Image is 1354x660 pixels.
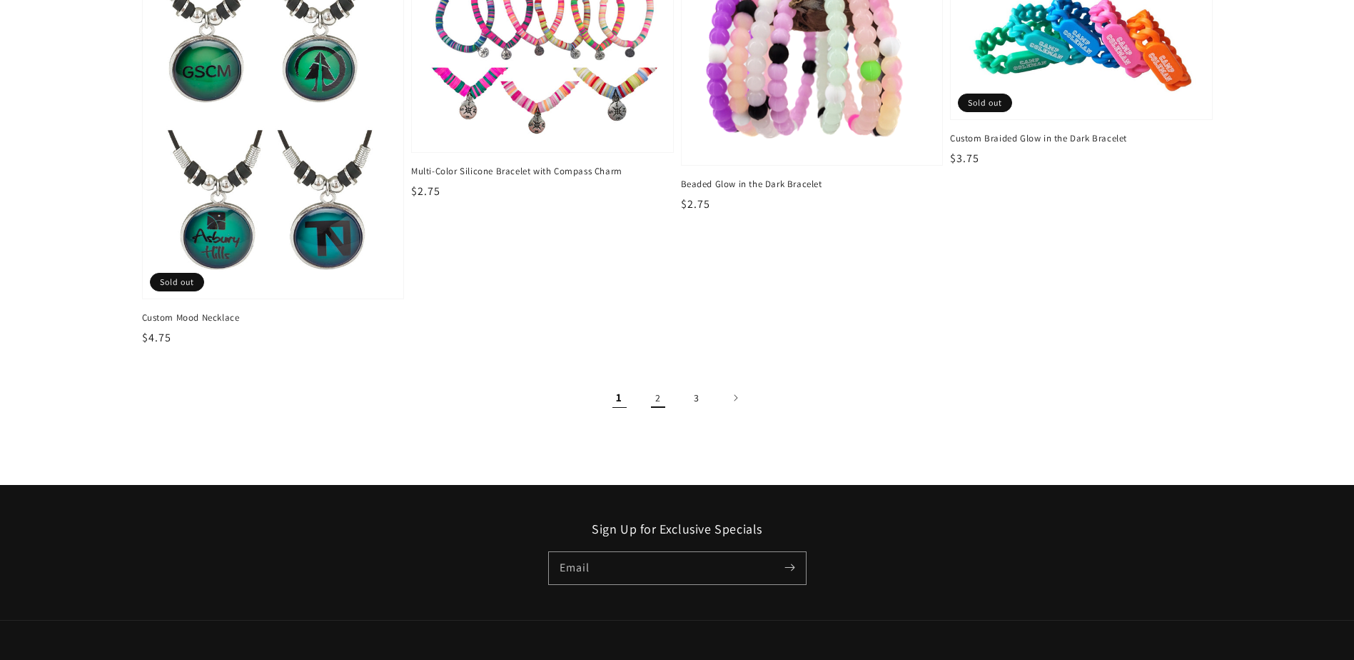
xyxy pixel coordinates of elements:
[142,330,171,345] span: $4.75
[142,521,1213,537] h2: Sign Up for Exclusive Specials
[950,132,1213,145] span: Custom Braided Glow in the Dark Bracelet
[642,382,674,414] a: Page 2
[604,382,635,414] span: Page 1
[150,273,204,291] span: Sold out
[142,311,405,324] span: Custom Mood Necklace
[958,94,1012,112] span: Sold out
[950,151,979,166] span: $3.75
[142,382,1213,414] nav: Pagination
[681,178,944,191] span: Beaded Glow in the Dark Bracelet
[411,184,440,199] span: $2.75
[411,165,674,178] span: Multi-Color Silicone Bracelet with Compass Charm
[681,382,712,414] a: Page 3
[681,196,710,211] span: $2.75
[719,382,751,414] a: Next page
[774,552,806,584] button: Subscribe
